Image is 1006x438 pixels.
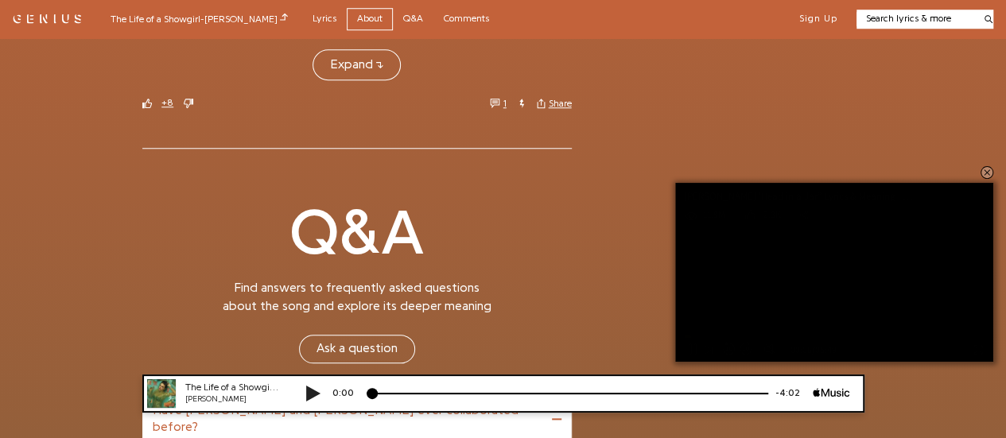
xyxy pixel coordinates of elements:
[503,98,507,109] span: 1
[684,191,930,201] div: [PERSON_NAME] 'Head in a Jar” Lyrics & Meaning | Genius Verified
[703,210,725,219] div: 11.8M
[763,210,781,226] div: 2.3K
[302,8,347,29] a: Lyrics
[490,98,507,109] button: 1
[111,11,288,26] div: The Life of a Showgirl - [PERSON_NAME]
[537,98,572,109] button: Share
[790,345,837,355] div: 00:06/05:49
[433,8,499,29] a: Comments
[639,12,683,25] div: -4:02
[313,49,401,80] button: Expand
[799,13,837,25] button: Sign Up
[289,187,424,279] h2: Q&A
[549,98,572,109] span: Share
[161,96,174,110] button: +8
[142,99,152,108] svg: upvote
[299,335,415,363] button: Ask a question
[184,99,193,108] svg: downvote
[856,12,975,25] input: Search lyrics & more
[217,279,497,316] p: Find answers to frequently asked questions about the song and explore its deeper meaning
[347,8,393,29] a: About
[393,8,433,29] a: Q&A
